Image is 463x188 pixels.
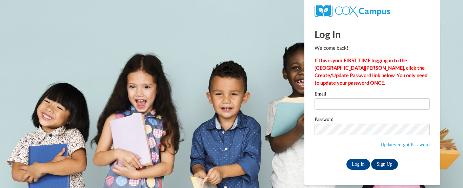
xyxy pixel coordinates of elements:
[315,5,390,17] img: COX Campus
[315,27,430,41] h1: Log In
[315,58,427,86] strong: If this is your FIRST TIME logging in to the [GEOGRAPHIC_DATA][PERSON_NAME], click the Create/Upd...
[315,8,390,14] a: COX Campus
[371,159,398,170] a: Sign Up
[315,44,430,52] p: Welcome back!
[346,159,370,170] input: Log In
[315,117,430,124] label: Password
[381,142,430,147] a: Update/Forgot Password
[315,91,430,98] label: Email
